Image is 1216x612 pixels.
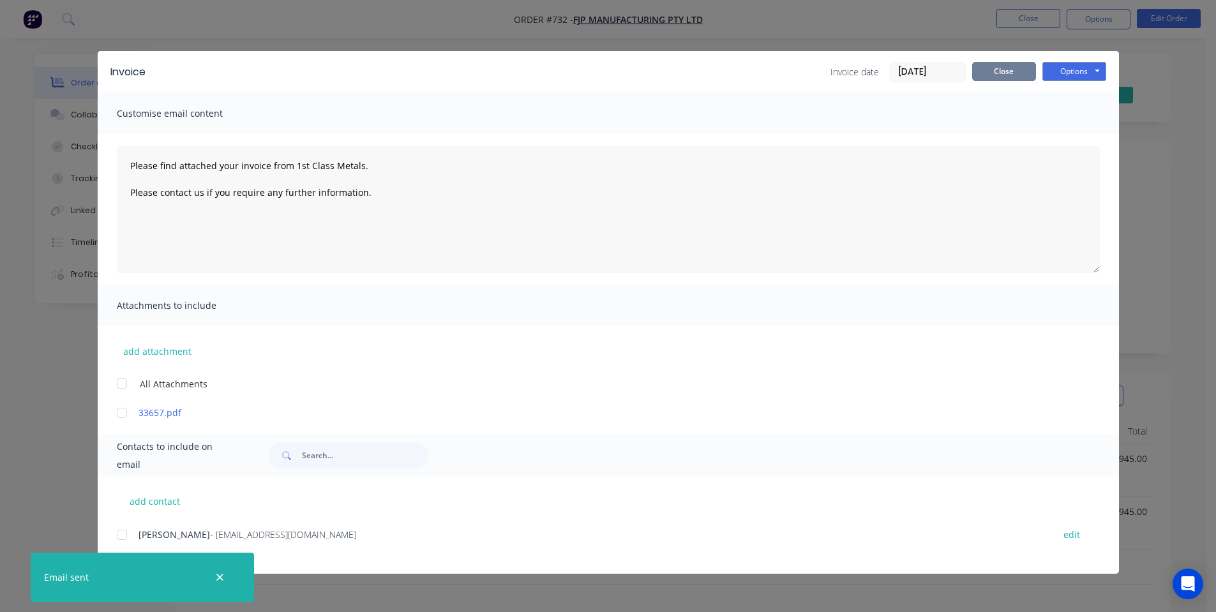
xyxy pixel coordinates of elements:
[302,443,428,468] input: Search...
[139,528,210,541] span: [PERSON_NAME]
[1042,62,1106,81] button: Options
[139,406,1040,419] a: 33657.pdf
[830,65,879,78] span: Invoice date
[972,62,1036,81] button: Close
[44,571,89,584] div: Email sent
[110,64,146,80] div: Invoice
[117,438,237,474] span: Contacts to include on email
[210,528,356,541] span: - [EMAIL_ADDRESS][DOMAIN_NAME]
[1173,569,1203,599] div: Open Intercom Messenger
[117,105,257,123] span: Customise email content
[117,297,257,315] span: Attachments to include
[117,491,193,511] button: add contact
[117,146,1100,273] textarea: Please find attached your invoice from 1st Class Metals. Please contact us if you require any fur...
[140,377,207,391] span: All Attachments
[117,341,198,361] button: add attachment
[1056,526,1088,543] button: edit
